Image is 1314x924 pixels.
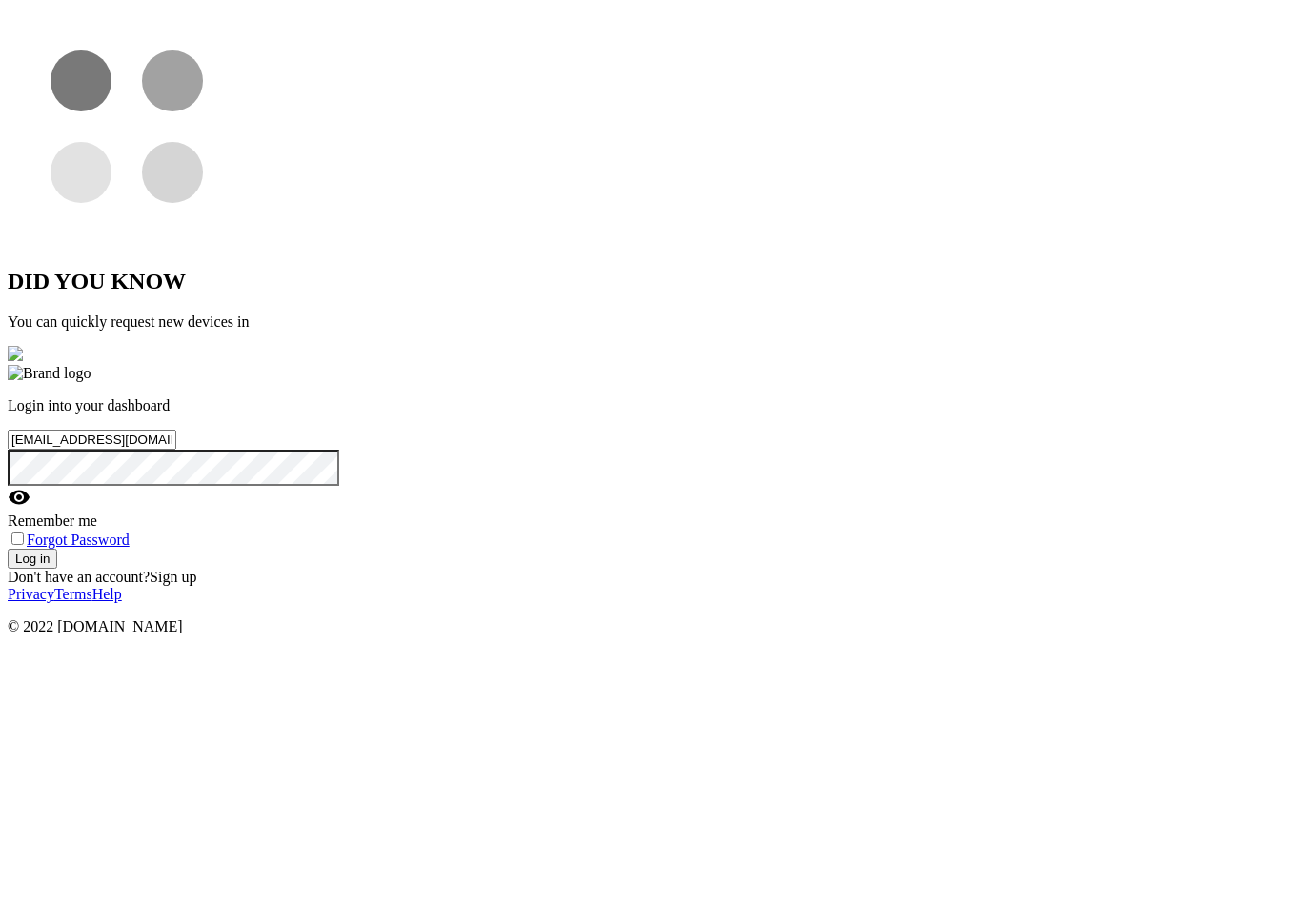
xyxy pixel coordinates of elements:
[8,269,1306,294] h2: DID YOU KNOW
[8,586,54,602] a: Privacy
[8,512,408,530] div: Remember me
[8,397,408,414] p: Login into your dashboard
[92,586,122,602] a: Help
[150,569,196,585] a: Sign up
[8,618,1306,635] p: © 2022 [DOMAIN_NAME]
[15,552,50,566] span: Log in
[8,569,1306,586] div: Don't have an account?
[54,586,92,602] a: Terms
[8,549,57,569] button: Log in
[8,365,91,382] img: Brand logo
[27,532,130,548] a: Forgot Password
[8,313,1306,331] p: You can quickly request new devices in
[8,486,30,509] span: visibility
[8,346,23,361] img: request-device.svg
[11,532,24,545] input: Remember me
[8,430,176,450] input: Email Address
